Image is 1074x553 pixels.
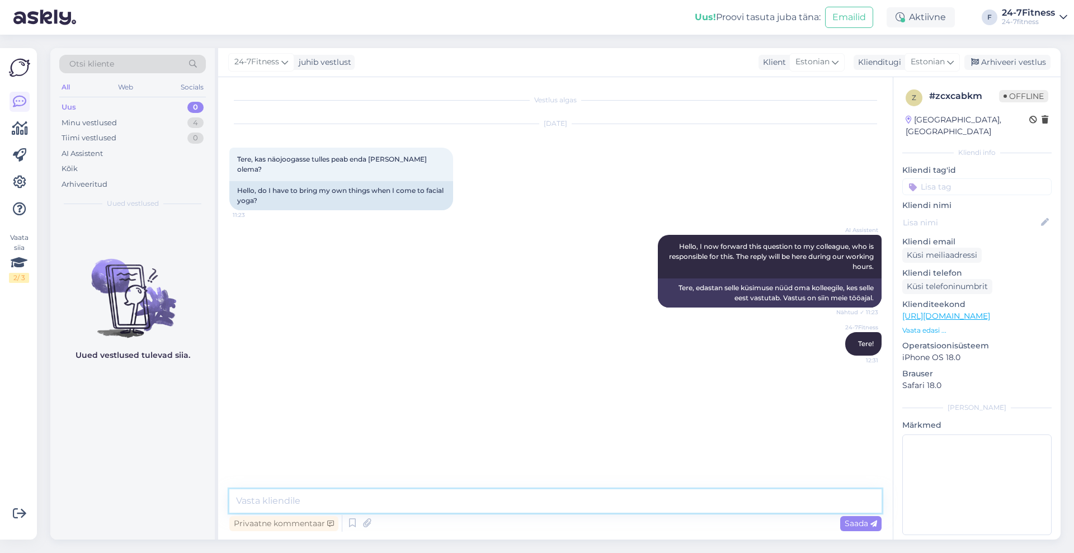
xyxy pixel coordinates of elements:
[912,93,916,102] span: z
[902,178,1052,195] input: Lisa tag
[854,56,901,68] div: Klienditugi
[62,133,116,144] div: Tiimi vestlused
[902,380,1052,391] p: Safari 18.0
[229,95,882,105] div: Vestlus algas
[62,117,117,129] div: Minu vestlused
[845,518,877,528] span: Saada
[658,278,882,308] div: Tere, edastan selle küsimuse nüüd oma kolleegile, kes selle eest vastutab. Vastus on siin meie tö...
[999,90,1048,102] span: Offline
[759,56,786,68] div: Klient
[911,56,945,68] span: Estonian
[1002,8,1055,17] div: 24-7Fitness
[902,299,1052,310] p: Klienditeekond
[825,7,873,28] button: Emailid
[187,133,204,144] div: 0
[887,7,955,27] div: Aktiivne
[964,55,1051,70] div: Arhiveeri vestlus
[902,279,992,294] div: Küsi telefoninumbrit
[858,339,874,348] span: Tere!
[902,419,1052,431] p: Märkmed
[76,349,190,361] p: Uued vestlused tulevad siia.
[669,242,875,271] span: Hello, I now forward this question to my colleague, who is responsible for this. The reply will b...
[836,226,878,234] span: AI Assistent
[906,114,1029,138] div: [GEOGRAPHIC_DATA], [GEOGRAPHIC_DATA]
[836,323,878,332] span: 24-7Fitness
[62,163,78,174] div: Kõik
[59,80,72,94] div: All
[982,10,997,25] div: F
[9,273,29,283] div: 2 / 3
[902,311,990,321] a: [URL][DOMAIN_NAME]
[62,179,107,190] div: Arhiveeritud
[902,236,1052,248] p: Kliendi email
[903,216,1039,229] input: Lisa nimi
[116,80,135,94] div: Web
[902,200,1052,211] p: Kliendi nimi
[695,12,716,22] b: Uus!
[902,403,1052,413] div: [PERSON_NAME]
[62,148,103,159] div: AI Assistent
[1002,17,1055,26] div: 24-7fitness
[294,56,351,68] div: juhib vestlust
[902,164,1052,176] p: Kliendi tag'id
[50,239,215,339] img: No chats
[695,11,821,24] div: Proovi tasuta juba täna:
[836,308,878,316] span: Nähtud ✓ 11:23
[234,56,279,68] span: 24-7Fitness
[229,181,453,210] div: Hello, do I have to bring my own things when I come to facial yoga?
[902,368,1052,380] p: Brauser
[69,58,114,70] span: Otsi kliente
[229,119,882,129] div: [DATE]
[902,248,982,263] div: Küsi meiliaadressi
[9,233,29,283] div: Vaata siia
[187,102,204,113] div: 0
[795,56,830,68] span: Estonian
[1002,8,1067,26] a: 24-7Fitness24-7fitness
[187,117,204,129] div: 4
[929,89,999,103] div: # zcxcabkm
[902,352,1052,363] p: iPhone OS 18.0
[902,340,1052,352] p: Operatsioonisüsteem
[107,198,159,209] span: Uued vestlused
[237,155,428,173] span: Tere, kas näojoogasse tulles peab enda [PERSON_NAME] olema?
[178,80,206,94] div: Socials
[836,356,878,365] span: 12:31
[62,102,76,113] div: Uus
[902,325,1052,335] p: Vaata edasi ...
[9,57,30,78] img: Askly Logo
[902,267,1052,279] p: Kliendi telefon
[233,211,275,219] span: 11:23
[229,516,338,531] div: Privaatne kommentaar
[902,148,1052,158] div: Kliendi info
